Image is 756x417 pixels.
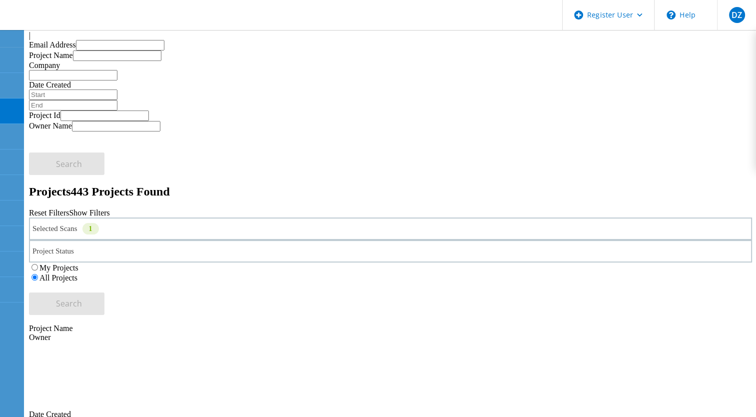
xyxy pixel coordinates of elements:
[29,40,76,49] label: Email Address
[732,11,742,19] span: DZ
[29,80,71,89] label: Date Created
[71,185,170,198] span: 443 Projects Found
[56,158,82,169] span: Search
[82,223,99,234] div: 1
[29,100,117,110] input: End
[29,152,104,175] button: Search
[69,208,109,217] a: Show Filters
[10,19,117,28] a: Live Optics Dashboard
[29,61,60,69] label: Company
[29,333,752,342] div: Owner
[29,240,752,262] div: Project Status
[29,51,73,59] label: Project Name
[56,298,82,309] span: Search
[29,121,72,130] label: Owner Name
[29,217,752,240] div: Selected Scans
[29,208,69,217] a: Reset Filters
[39,273,77,282] label: All Projects
[667,10,676,19] svg: \n
[29,324,752,333] div: Project Name
[29,185,71,198] b: Projects
[29,292,104,315] button: Search
[29,89,117,100] input: Start
[39,263,78,272] label: My Projects
[29,111,60,119] label: Project Id
[29,31,752,40] div: |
